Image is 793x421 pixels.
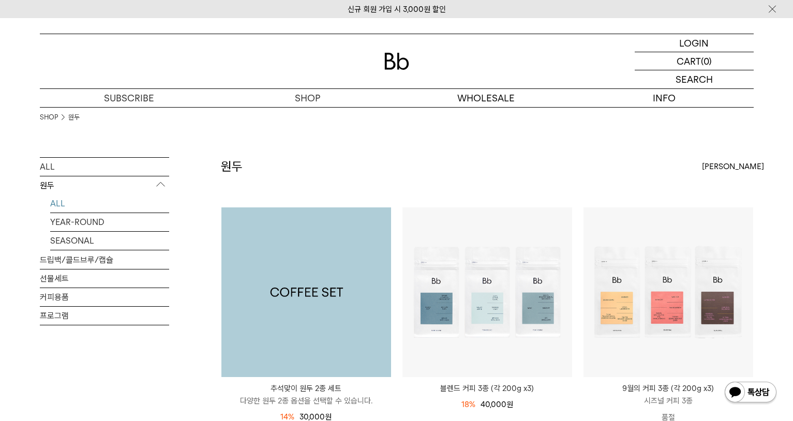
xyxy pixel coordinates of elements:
[583,382,753,395] p: 9월의 커피 3종 (각 200g x3)
[348,5,446,14] a: 신규 회원 가입 시 3,000원 할인
[583,207,753,377] img: 9월의 커피 3종 (각 200g x3)
[702,160,764,173] span: [PERSON_NAME]
[40,307,169,325] a: 프로그램
[221,382,391,395] p: 추석맞이 원두 2종 세트
[384,53,409,70] img: 로고
[68,112,80,123] a: 원두
[40,89,218,107] a: SUBSCRIBE
[635,52,754,70] a: CART (0)
[583,382,753,407] a: 9월의 커피 3종 (각 200g x3) 시즈널 커피 3종
[575,89,754,107] p: INFO
[50,194,169,213] a: ALL
[679,34,709,52] p: LOGIN
[677,52,701,70] p: CART
[40,269,169,288] a: 선물세트
[397,89,575,107] p: WHOLESALE
[583,395,753,407] p: 시즈널 커피 3종
[635,34,754,52] a: LOGIN
[221,382,391,407] a: 추석맞이 원두 2종 세트 다양한 원두 2종 옵션을 선택할 수 있습니다.
[402,207,572,377] img: 블렌드 커피 3종 (각 200g x3)
[461,398,475,411] div: 18%
[221,158,243,175] h2: 원두
[40,112,58,123] a: SHOP
[701,52,712,70] p: (0)
[50,232,169,250] a: SEASONAL
[40,251,169,269] a: 드립백/콜드브루/캡슐
[676,70,713,88] p: SEARCH
[218,89,397,107] a: SHOP
[40,158,169,176] a: ALL
[40,288,169,306] a: 커피용품
[50,213,169,231] a: YEAR-ROUND
[221,207,391,377] a: 추석맞이 원두 2종 세트
[40,176,169,195] p: 원두
[481,400,513,409] span: 40,000
[221,207,391,377] img: 1000001199_add2_013.jpg
[724,381,777,405] img: 카카오톡 채널 1:1 채팅 버튼
[506,400,513,409] span: 원
[402,382,572,395] a: 블렌드 커피 3종 (각 200g x3)
[221,395,391,407] p: 다양한 원두 2종 옵션을 선택할 수 있습니다.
